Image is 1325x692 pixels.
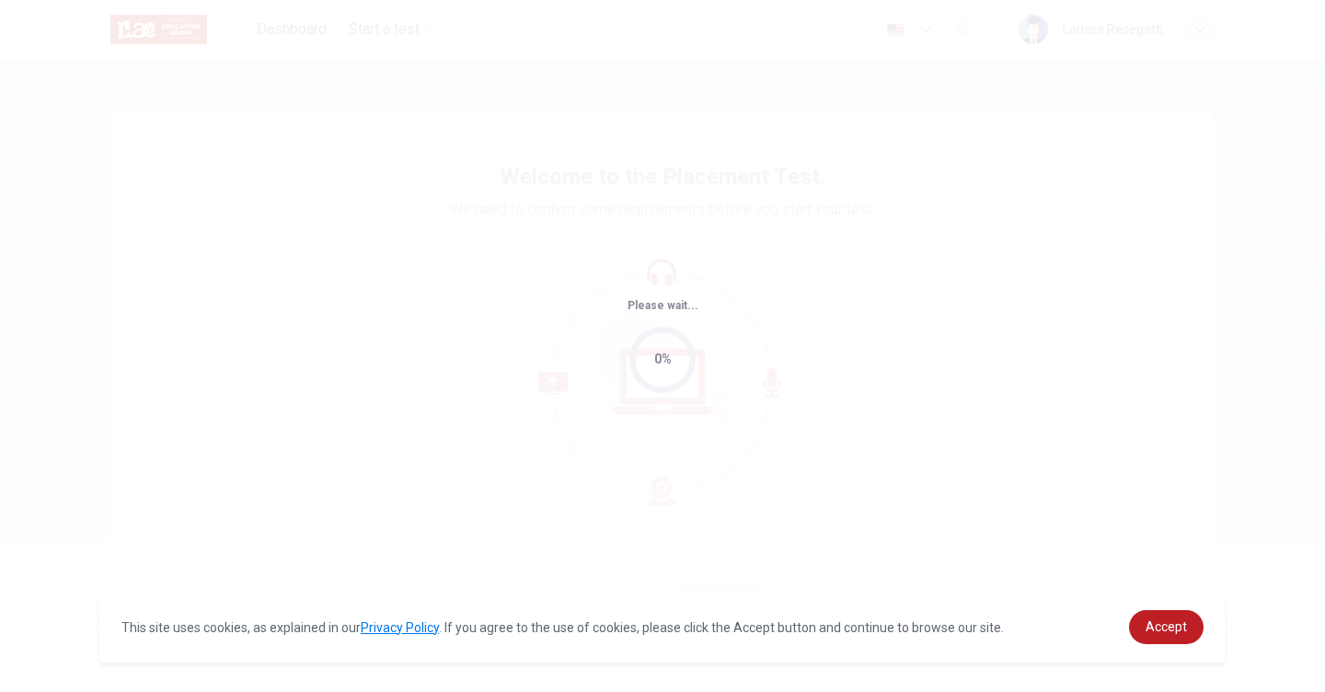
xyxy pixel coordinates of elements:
a: Privacy Policy [361,620,439,635]
div: cookieconsent [99,592,1226,663]
span: Accept [1146,619,1187,634]
a: dismiss cookie message [1129,610,1204,644]
div: 0% [654,349,672,370]
span: This site uses cookies, as explained in our . If you agree to the use of cookies, please click th... [121,620,1004,635]
span: Please wait... [628,299,698,312]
